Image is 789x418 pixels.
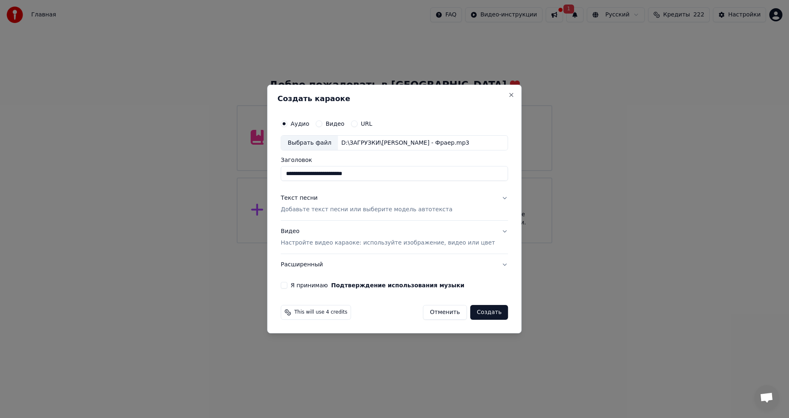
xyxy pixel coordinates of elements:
[361,121,372,127] label: URL
[281,254,508,275] button: Расширенный
[281,188,508,221] button: Текст песниДобавьте текст песни или выберите модель автотекста
[291,121,309,127] label: Аудио
[281,136,338,150] div: Выбрать файл
[281,239,495,247] p: Настройте видео караоке: используйте изображение, видео или цвет
[281,157,508,163] label: Заголовок
[281,194,318,203] div: Текст песни
[277,95,511,102] h2: Создать караоке
[338,139,473,147] div: D:\ЗАГРУЗКИ\[PERSON_NAME] - Фраер.mp3
[281,221,508,254] button: ВидеоНастройте видео караоке: используйте изображение, видео или цвет
[281,228,495,247] div: Видео
[281,206,452,214] p: Добавьте текст песни или выберите модель автотекста
[331,282,464,288] button: Я принимаю
[325,121,344,127] label: Видео
[294,309,347,316] span: This will use 4 credits
[423,305,467,320] button: Отменить
[470,305,508,320] button: Создать
[291,282,464,288] label: Я принимаю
